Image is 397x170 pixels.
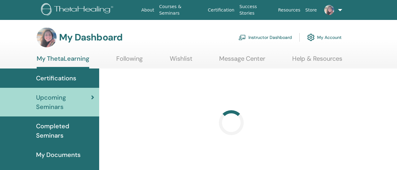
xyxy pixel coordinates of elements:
[307,31,342,44] a: My Account
[237,1,276,19] a: Success Stories
[276,4,303,16] a: Resources
[116,55,143,67] a: Following
[324,5,334,15] img: default.jpg
[41,3,115,17] img: logo.png
[170,55,192,67] a: Wishlist
[219,55,265,67] a: Message Center
[303,4,319,16] a: Store
[292,55,342,67] a: Help & Resources
[36,150,81,159] span: My Documents
[139,4,157,16] a: About
[36,93,91,111] span: Upcoming Seminars
[59,32,122,43] h3: My Dashboard
[238,35,246,40] img: chalkboard-teacher.svg
[205,4,237,16] a: Certification
[37,27,57,47] img: default.jpg
[157,1,205,19] a: Courses & Seminars
[307,32,315,43] img: cog.svg
[36,73,76,83] span: Certifications
[36,121,94,140] span: Completed Seminars
[238,31,292,44] a: Instructor Dashboard
[37,55,89,68] a: My ThetaLearning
